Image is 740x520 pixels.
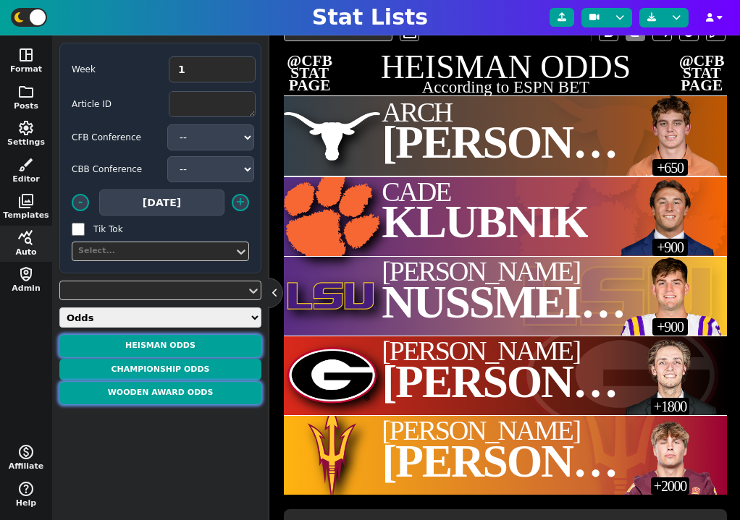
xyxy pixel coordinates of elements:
[17,156,35,174] span: brush
[651,477,689,495] div: +2000
[72,98,159,111] label: Article ID
[59,382,261,404] button: Wooden Award Odds
[17,192,35,210] span: photo_library
[599,22,618,41] button: undo
[17,46,35,64] span: space_dashboard
[626,22,645,41] button: redo
[78,245,228,257] div: Select...
[652,159,688,176] div: +650
[382,196,588,247] span: KLUBNIK
[382,417,635,443] span: [PERSON_NAME]
[72,194,89,211] button: -
[232,194,249,211] button: +
[626,23,644,41] span: redo
[600,23,617,41] span: undo
[652,318,688,336] div: +900
[382,258,635,284] span: [PERSON_NAME]
[59,359,261,381] button: Championship Odds
[382,338,635,364] span: [PERSON_NAME]
[17,480,35,498] span: help
[679,55,725,92] span: @CFB STAT PAGE
[284,51,727,84] h1: HEISMAN ODDS
[284,80,727,96] h2: According to ESPN BET
[382,99,635,125] span: ARCH
[312,4,428,30] h1: Stat Lists
[382,276,641,328] span: NUSSMEIER
[93,223,180,236] label: Tik Tok
[59,335,261,357] button: Heisman Odds
[651,398,689,415] div: +1800
[382,179,588,205] span: CADE
[72,63,159,76] label: Week
[72,163,159,176] label: CBB Conference
[287,55,332,92] span: @CFB STAT PAGE
[652,239,688,256] div: +900
[17,443,35,461] span: monetization_on
[17,119,35,137] span: settings
[17,229,35,247] span: query_stats
[17,265,35,283] span: shield_person
[72,131,159,144] label: CFB Conference
[17,83,35,101] span: folder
